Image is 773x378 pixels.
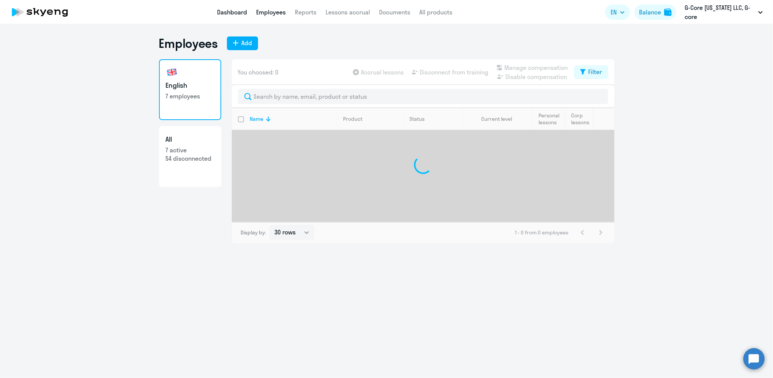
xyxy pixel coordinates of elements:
[217,8,247,16] a: Dashboard
[639,8,661,17] div: Balance
[166,92,214,100] p: 7 employees
[159,36,218,51] h1: Employees
[379,8,410,16] a: Documents
[241,38,252,47] div: Add
[482,115,512,122] div: Current level
[166,146,214,154] p: 7 active
[227,36,258,50] button: Add
[238,89,608,104] input: Search by name, email, product or status
[295,8,316,16] a: Reports
[515,229,569,236] span: 1 - 0 from 0 employees
[589,67,602,76] div: Filter
[166,154,214,163] p: 54 disconnected
[574,65,608,79] button: Filter
[685,3,755,21] p: G-Core [US_STATE] LLC, G-core
[539,112,565,126] div: Personal lessons
[238,68,279,77] span: You choosed: 0
[419,8,452,16] a: All products
[410,115,425,122] div: Status
[166,66,178,78] img: english
[256,8,286,16] a: Employees
[250,115,337,122] div: Name
[611,8,617,17] span: EN
[634,5,676,20] button: Balancebalance
[250,115,264,122] div: Name
[571,112,593,126] div: Corp lessons
[664,8,672,16] img: balance
[343,115,363,122] div: Product
[468,115,532,122] div: Current level
[159,126,221,187] a: All7 active54 disconnected
[605,5,630,20] button: EN
[159,59,221,120] a: English7 employees
[326,8,370,16] a: Lessons accrual
[681,3,767,21] button: G-Core [US_STATE] LLC, G-core
[241,229,266,236] span: Display by:
[166,81,214,90] h3: English
[166,134,214,144] h3: All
